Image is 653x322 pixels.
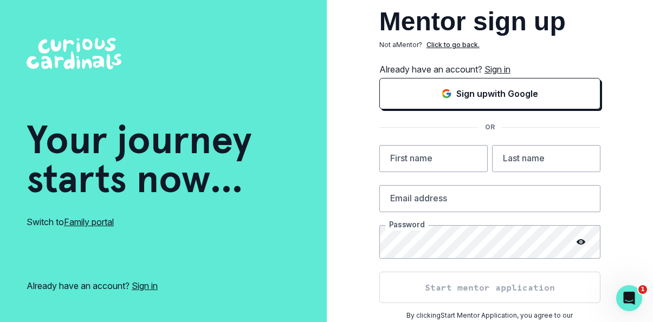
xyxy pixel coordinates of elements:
[27,216,64,227] span: Switch to
[479,122,501,132] p: OR
[456,87,538,100] p: Sign up with Google
[379,78,600,109] button: Sign in with Google (GSuite)
[379,311,600,320] p: By clicking Start Mentor Application , you agree to our
[379,272,600,303] button: Start mentor application
[27,38,121,69] img: Curious Cardinals Logo
[638,285,647,294] span: 1
[27,279,158,292] p: Already have an account?
[484,64,510,75] a: Sign in
[426,40,480,50] p: Click to go back.
[64,216,114,227] a: Family portal
[379,40,422,50] p: Not a Mentor ?
[132,280,158,291] a: Sign in
[379,9,600,35] h2: Mentor sign up
[616,285,642,311] iframe: Intercom live chat
[379,63,600,76] p: Already have an account?
[27,120,252,198] h1: Your journey starts now...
